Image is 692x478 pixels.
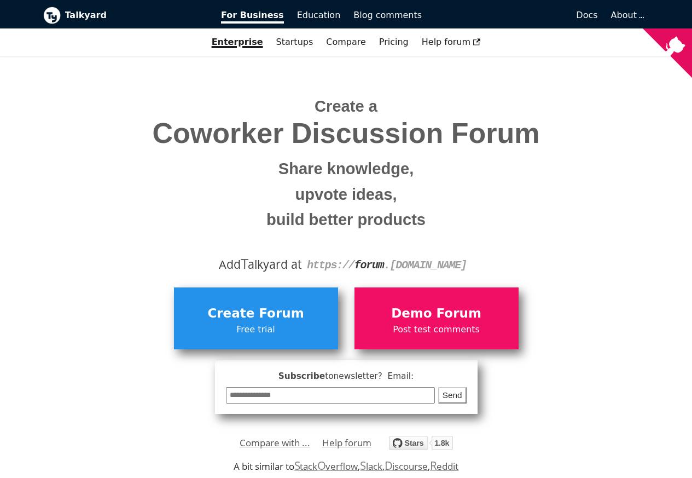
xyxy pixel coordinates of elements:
a: Slack [360,460,382,473]
a: Pricing [373,33,415,51]
a: For Business [214,6,290,25]
a: Compare [326,37,366,47]
a: Education [290,6,347,25]
a: Reddit [430,460,458,473]
a: About [611,10,643,20]
span: Education [297,10,341,20]
span: to newsletter ? Email: [325,371,414,381]
span: Free trial [179,322,333,337]
span: Post test comments [360,322,513,337]
span: S [360,458,366,473]
a: Compare with ... [240,435,310,451]
span: O [317,458,326,473]
a: Star debiki/talkyard on GitHub [389,437,453,453]
img: talkyard.svg [389,436,453,450]
strong: forum [354,259,384,272]
span: D [385,458,393,473]
a: Talkyard logoTalkyard [43,7,206,24]
a: Help forum [415,33,487,51]
a: Blog comments [347,6,428,25]
span: S [294,458,300,473]
span: Subscribe [226,370,467,383]
span: T [241,254,248,273]
a: StackOverflow [294,460,358,473]
a: Create ForumFree trial [174,287,338,349]
button: Send [438,387,467,404]
span: Create a [315,97,377,115]
span: R [430,458,437,473]
small: build better products [51,207,641,233]
code: https:// . [DOMAIN_NAME] [307,259,467,272]
span: Coworker Discussion Forum [51,118,641,149]
a: Demo ForumPost test comments [354,287,519,349]
span: For Business [221,10,284,24]
a: Help forum [322,435,371,451]
span: Demo Forum [360,303,513,324]
a: Startups [270,33,320,51]
a: Enterprise [205,33,270,51]
b: Talkyard [65,8,206,22]
a: Docs [428,6,604,25]
a: Discourse [385,460,428,473]
span: Create Forum [179,303,333,324]
span: Docs [576,10,597,20]
img: Talkyard logo [43,7,61,24]
span: Help forum [422,37,481,47]
div: Add alkyard at [51,255,641,274]
span: Blog comments [353,10,422,20]
small: Share knowledge, [51,156,641,182]
small: upvote ideas, [51,182,641,208]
